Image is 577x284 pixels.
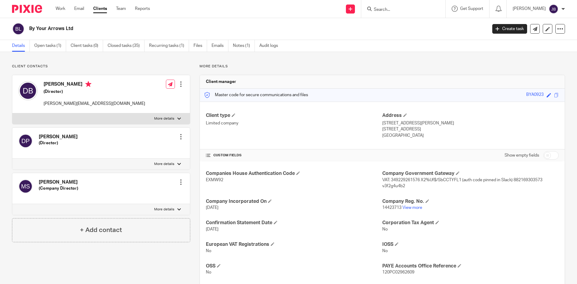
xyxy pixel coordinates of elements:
a: Clients [93,6,107,12]
a: Audit logs [259,40,282,52]
a: Create task [492,24,527,34]
h5: (Company Director) [39,185,78,191]
p: [PERSON_NAME] [513,6,546,12]
p: Limited company [206,120,382,126]
span: Edit Confirmation Statement Date [274,221,277,224]
span: No [206,270,211,274]
a: Emails [212,40,228,52]
span: No [382,227,388,231]
p: More details [154,207,174,212]
h4: Company Incorporated On [206,198,382,205]
span: [DATE] [206,227,218,231]
h4: Company Reg. No. [382,198,559,205]
span: Edit Company Government Gateway [456,171,459,175]
h5: (Director) [39,140,78,146]
span: Edit Company Reg. No. [426,199,429,203]
span: Edit Address [403,113,407,117]
span: No [382,249,388,253]
span: Edit OSS [217,264,221,267]
h4: PAYE Accounts Office Reference [382,263,559,269]
a: Email [74,6,84,12]
p: [STREET_ADDRESS] [382,126,559,132]
h4: [PERSON_NAME] [39,134,78,140]
div: BYA0923 [526,92,544,99]
h4: OSS [206,263,382,269]
img: svg%3E [18,134,33,148]
p: Client contacts [12,64,190,69]
span: Copy to clipboard [554,93,559,97]
h4: Client type [206,112,382,119]
span: Edit European VAT Registrations [271,242,274,246]
img: Pixie [12,5,42,13]
span: 120PC02962609 [382,270,414,274]
span: Edit code [547,93,551,97]
a: Edit client [543,24,552,34]
span: Edit PAYE Accounts Office Reference [458,264,461,267]
a: Details [12,40,30,52]
a: Closed tasks (35) [108,40,145,52]
p: Master code for secure communications and files [204,92,308,98]
span: Edit IOSS [395,242,398,246]
a: Open tasks (1) [34,40,66,52]
a: View more [402,206,422,210]
span: [DATE] [206,206,218,210]
a: Recurring tasks (1) [149,40,189,52]
span: VAT: 349229261576 X2%Uf$/SbCCTYFL1 (auth code pinned in Slack) 882169303573 v3f2g4u4b2 [382,178,542,188]
img: svg%3E [18,81,38,100]
h4: CUSTOM FIELDS [206,153,382,158]
label: Show empty fields [505,152,539,158]
h4: [PERSON_NAME] [39,179,78,185]
p: [GEOGRAPHIC_DATA] [382,133,559,139]
a: Team [116,6,126,12]
a: Work [56,6,65,12]
h4: Address [382,112,559,119]
i: Primary [85,81,91,87]
span: Edit Company Incorporated On [268,199,272,203]
a: Files [194,40,207,52]
h4: IOSS [382,241,559,248]
a: Notes (1) [233,40,255,52]
p: More details [154,116,174,121]
span: Edit Companies House Authentication Code [296,171,300,175]
h4: + Add contact [80,225,122,235]
h4: Companies House Authentication Code [206,170,382,177]
h4: Company Government Gateway [382,170,559,177]
input: Search [373,7,427,13]
h5: (Director) [44,89,145,95]
img: svg%3E [18,179,33,194]
h2: By Your Arrows Ltd [29,26,392,32]
h4: [PERSON_NAME] [44,81,145,89]
h4: Confirmation Statement Date [206,220,382,226]
p: More details [154,162,174,166]
h4: European VAT Registrations [206,241,382,248]
img: svg%3E [12,23,25,35]
span: Get Support [460,7,483,11]
span: 14423713 [382,206,401,210]
p: More details [200,64,565,69]
p: [PERSON_NAME][EMAIL_ADDRESS][DOMAIN_NAME] [44,101,145,107]
span: EXMW92 [206,178,223,182]
p: [STREET_ADDRESS][PERSON_NAME] [382,120,559,126]
h3: Client manager [206,79,236,85]
a: Reports [135,6,150,12]
span: Edit Corporation Tax Agent [435,221,439,224]
img: svg%3E [549,4,558,14]
h4: Corporation Tax Agent [382,220,559,226]
span: No [206,249,211,253]
a: Client tasks (0) [71,40,103,52]
span: Change Client type [232,113,235,117]
a: Send new email [530,24,540,34]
